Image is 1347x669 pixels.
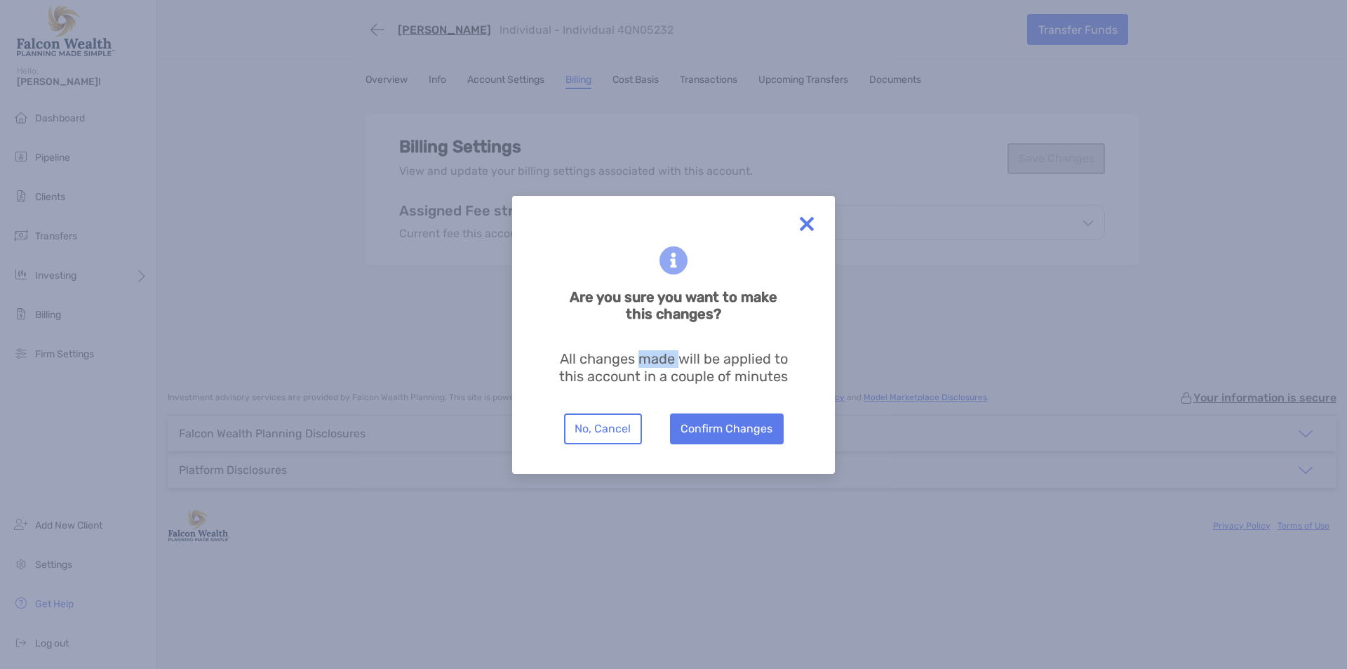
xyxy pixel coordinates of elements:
[659,246,688,274] img: blue information icon
[556,350,791,385] p: All changes made will be applied to this account in a couple of minutes
[670,413,784,444] button: Confirm Changes
[564,413,642,444] button: No, Cancel
[793,210,821,238] img: close modal icon
[556,289,791,322] h6: Are you sure you want to make this changes?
